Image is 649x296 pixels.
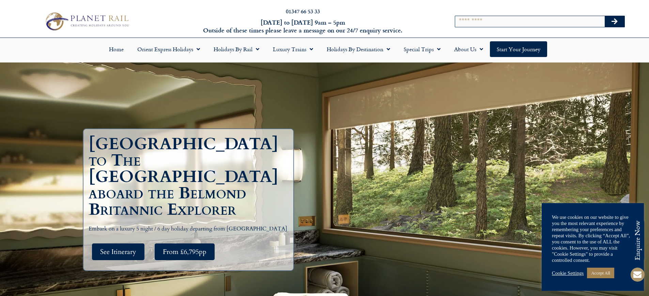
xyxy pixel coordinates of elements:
a: Cookie Settings [552,270,584,276]
a: Accept All [587,268,614,278]
a: See Itinerary [92,243,144,260]
a: Start your Journey [490,41,547,57]
a: Special Trips [397,41,447,57]
p: Embark on a luxury 5 night / 6 day holiday departing from [GEOGRAPHIC_DATA] [89,225,292,234]
a: Home [102,41,130,57]
a: From £6,795pp [155,243,215,260]
a: Luxury Trains [266,41,320,57]
a: Orient Express Holidays [130,41,207,57]
span: See Itinerary [100,248,136,256]
h6: [DATE] to [DATE] 9am – 5pm Outside of these times please leave a message on our 24/7 enquiry serv... [175,18,431,34]
span: From £6,795pp [163,248,206,256]
div: We use cookies on our website to give you the most relevant experience by remembering your prefer... [552,214,634,263]
img: Planet Rail Train Holidays Logo [42,10,131,32]
a: Holidays by Destination [320,41,397,57]
a: Holidays by Rail [207,41,266,57]
button: Search [605,16,624,27]
a: 01347 66 53 33 [286,7,320,15]
a: About Us [447,41,490,57]
h1: [GEOGRAPHIC_DATA] to The [GEOGRAPHIC_DATA] aboard the Belmond Britannic Explorer [89,136,292,218]
nav: Menu [3,41,646,57]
